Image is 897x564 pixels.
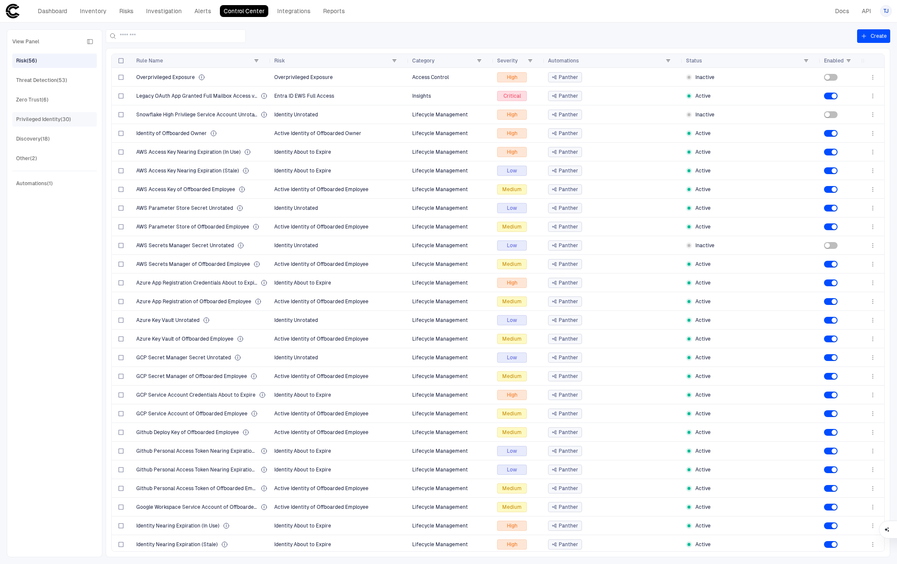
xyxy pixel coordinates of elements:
[502,186,522,193] span: Medium
[261,448,267,454] div: The identity is approaching its expiration date and will soon become inactive, potentially disrup...
[412,149,468,155] span: Lifecycle Management
[274,317,318,323] span: Identity Unrotated
[559,167,578,174] span: Panther
[695,186,711,193] span: Active
[695,429,711,436] span: Active
[502,410,522,417] span: Medium
[259,392,266,398] div: App credentials are nearing their expiration date and will become inactive shortly
[136,541,218,548] span: Identity Nearing Expiration (Stale)
[507,111,517,118] span: High
[198,74,205,81] div: The identity holds unused permissions, unnecessarily expanding its attack surface and violating l...
[503,93,521,99] span: Critical
[502,223,522,230] span: Medium
[412,373,468,379] span: Lifecycle Management
[274,261,368,267] span: Active Identity of Offboarded Employee
[695,205,711,211] span: Active
[858,5,875,17] a: API
[559,317,578,324] span: Panther
[559,504,578,510] span: Panther
[507,74,517,81] span: High
[559,541,578,548] span: Panther
[412,392,468,398] span: Lifecycle Management
[34,5,71,17] a: Dashboard
[274,373,368,379] span: Active Identity of Offboarded Employee
[412,336,468,342] span: Lifecycle Management
[880,5,892,17] button: TJ
[507,466,517,473] span: Low
[507,205,517,211] span: Low
[695,410,711,417] span: Active
[412,411,468,417] span: Lifecycle Management
[251,410,258,417] div: An active identity of an employee who has been offboarded from the organization, posing a potenti...
[236,205,243,211] div: Identity has exceeded the recommended rotation timeframe
[239,186,245,193] div: An active identity of an employee who has been offboarded from the organization, posing a potenti...
[136,392,256,398] span: GCP Service Account Credentials About to Expire
[16,96,48,104] div: Zero Trust (6)
[412,355,468,361] span: Lifecycle Management
[559,298,578,305] span: Panther
[274,57,285,64] span: Risk
[559,466,578,473] span: Panther
[502,373,522,380] span: Medium
[507,242,517,249] span: Low
[136,279,257,286] span: Azure App Registration Credentials About to Expire
[136,298,251,305] span: Azure App Registration of Offboarded Employee
[502,429,522,436] span: Medium
[274,504,368,510] span: Active Identity of Offboarded Employee
[274,392,331,398] span: Identity About to Expire
[274,74,333,80] span: Overprivileged Exposure
[412,112,468,118] span: Lifecycle Management
[507,392,517,398] span: High
[695,74,714,81] span: Inactive
[502,298,522,305] span: Medium
[261,466,267,473] div: The identity is approaching its expiration date and will soon become inactive, potentially disrup...
[136,205,233,211] span: AWS Parameter Store Secret Unrotated
[695,373,711,380] span: Active
[559,130,578,137] span: Panther
[507,317,517,324] span: Low
[136,504,257,510] span: Google Workspace Service Account of Offboarded Employee
[136,410,247,417] span: GCP Service Account of Offboarded Employee
[695,485,711,492] span: Active
[507,354,517,361] span: Low
[136,149,241,155] span: AWS Access Key Nearing Expiration (In Use)
[274,168,331,174] span: Identity About to Expire
[136,93,257,99] span: Legacy OAuth App Granted Full Mailbox Access via EWS
[695,541,711,548] span: Active
[412,429,468,435] span: Lifecycle Management
[695,504,711,510] span: Active
[274,467,331,473] span: Identity About to Expire
[502,336,522,342] span: Medium
[237,336,244,342] div: An active identity of an employee who has been offboarded from the organization, posing a potenti...
[412,261,468,267] span: Lifecycle Management
[136,74,195,81] span: Overprivileged Exposure
[244,149,251,155] div: The identity is approaching its expiration date and will soon become inactive, potentially disrup...
[695,298,711,305] span: Active
[274,336,368,342] span: Active Identity of Offboarded Employee
[261,279,267,286] div: App credentials are nearing their expiration date and will become inactive shortly
[136,466,257,473] span: Github Personal Access Token Nearing Expiration (Stale)
[412,57,435,64] span: Category
[559,354,578,361] span: Panther
[136,111,257,118] span: Snowflake High Privilege Service Account Unrotated Password
[695,336,711,342] span: Active
[16,57,37,65] div: Risk (56)
[16,116,71,123] div: Privileged Identity (30)
[695,279,711,286] span: Active
[831,5,853,17] a: Docs
[237,242,244,249] div: Identity has exceeded the recommended rotation timeframe
[695,392,711,398] span: Active
[142,5,186,17] a: Investigation
[274,299,368,305] span: Active Identity of Offboarded Employee
[695,522,711,529] span: Active
[16,180,53,187] div: Automations (1)
[261,111,267,118] div: Identity has exceeded the recommended rotation timeframe
[274,186,368,192] span: Active Identity of Offboarded Employee
[274,355,318,361] span: Identity Unrotated
[274,411,368,417] span: Active Identity of Offboarded Employee
[412,186,468,192] span: Lifecycle Management
[319,5,349,17] a: Reports
[136,186,235,193] span: AWS Access Key of Offboarded Employee
[274,523,331,529] span: Identity About to Expire
[695,317,711,324] span: Active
